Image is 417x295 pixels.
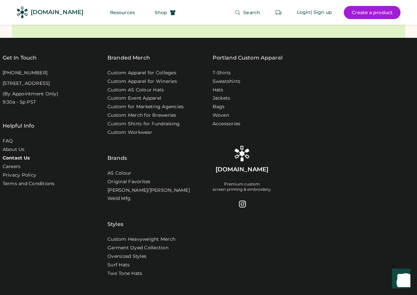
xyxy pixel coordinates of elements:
a: Accessories [213,121,241,127]
a: Contact Us [3,155,30,161]
a: Custom Merch for Breweries [107,112,176,119]
a: Jackets [213,95,230,102]
iframe: Front Chat [386,265,414,294]
button: Resources [102,6,143,19]
span: Shop [155,10,167,15]
a: Custom Event Apparel [107,95,161,102]
button: Create a product [344,6,401,19]
div: 9:30a - 5p PST [3,99,36,106]
a: FAQ [3,138,13,144]
div: [STREET_ADDRESS] [3,80,50,87]
a: Sweatshirts [213,78,241,85]
div: [DOMAIN_NAME] [216,165,268,174]
a: Custom Apparel for Wineries [107,78,177,85]
div: | Sign up [311,9,332,16]
button: Retrieve an order [272,6,285,19]
div: (By Appointment Only) [3,91,58,97]
a: Custom for Marketing Agencies [107,104,184,110]
a: Bags [213,104,225,110]
a: Custom Shirts for Fundraising [107,121,180,127]
div: Get In Touch [3,54,37,62]
a: T-Shirts [213,70,231,76]
a: [PERSON_NAME]/[PERSON_NAME] [107,187,190,194]
a: Privacy Policy [3,172,37,179]
a: Weld Mfg [107,195,131,202]
a: Custom Heavyweight Merch [107,236,175,243]
a: Custom AS Colour Hats [107,87,164,93]
a: AS Colour [107,170,131,177]
a: Garment Dyed Collection [107,245,168,251]
button: Search [227,6,268,19]
a: Oversized Styles [107,253,146,260]
div: Terms and Conditions [3,181,55,187]
img: Rendered Logo - Screens [16,7,28,18]
div: Brands [107,138,127,162]
a: Hats [213,87,223,93]
div: Helpful Info [3,122,35,130]
button: Shop [147,6,184,19]
div: [DOMAIN_NAME] [31,8,83,16]
a: Woven [213,112,229,119]
div: Premium custom screen printing & embroidery. [213,182,272,192]
a: Two Tone Hats [107,270,142,277]
a: Custom Workwear [107,129,152,136]
img: Rendered Logo - Screens [234,146,250,161]
a: About Us [3,146,25,153]
a: Portland Custom Apparel [213,54,283,62]
a: Surf Hats [107,262,130,268]
div: Styles [107,204,123,228]
span: Search [243,10,260,15]
div: Login [297,9,311,16]
a: Careers [3,163,21,170]
div: Branded Merch [107,54,150,62]
a: Custom Apparel for Colleges [107,70,176,76]
div: [PHONE_NUMBER] [3,70,48,76]
a: Original Favorites [107,179,151,185]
